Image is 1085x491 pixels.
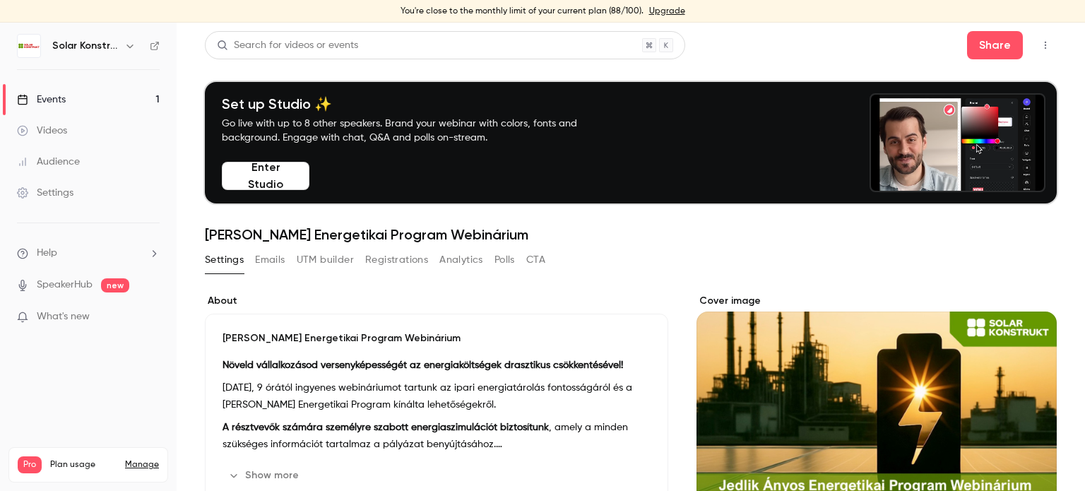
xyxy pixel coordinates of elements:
[255,249,285,271] button: Emails
[50,459,117,471] span: Plan usage
[222,162,309,190] button: Enter Studio
[37,246,57,261] span: Help
[223,379,651,413] p: [DATE], 9 órától ingyenes webináriumot tartunk az ipari energiatárolás fontosságáról és a [PERSON...
[649,6,685,17] a: Upgrade
[37,278,93,292] a: SpeakerHub
[17,155,80,169] div: Audience
[696,294,1057,308] label: Cover image
[223,464,307,487] button: Show more
[217,38,358,53] div: Search for videos or events
[223,419,651,453] p: , amely a minden szükséges információt tartalmaz a pályázat benyújtásához.
[205,294,668,308] label: About
[494,249,515,271] button: Polls
[18,35,40,57] img: Solar Konstrukt Kft.
[205,226,1057,243] h1: [PERSON_NAME] Energetikai Program Webinárium
[223,331,651,345] p: [PERSON_NAME] Energetikai Program Webinárium
[439,249,483,271] button: Analytics
[205,249,244,271] button: Settings
[17,246,160,261] li: help-dropdown-opener
[223,360,623,370] strong: Növeld vállalkozásod versenyképességét az energiaköltségek drasztikus csökkentésével!
[17,124,67,138] div: Videos
[101,278,129,292] span: new
[297,249,354,271] button: UTM builder
[52,39,119,53] h6: Solar Konstrukt Kft.
[223,422,549,432] strong: A résztvevők számára személyre szabott energiaszimulációt biztosítunk
[17,93,66,107] div: Events
[365,249,428,271] button: Registrations
[967,31,1023,59] button: Share
[37,309,90,324] span: What's new
[18,456,42,473] span: Pro
[526,249,545,271] button: CTA
[17,186,73,200] div: Settings
[222,95,610,112] h4: Set up Studio ✨
[222,117,610,145] p: Go live with up to 8 other speakers. Brand your webinar with colors, fonts and background. Engage...
[125,459,159,471] a: Manage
